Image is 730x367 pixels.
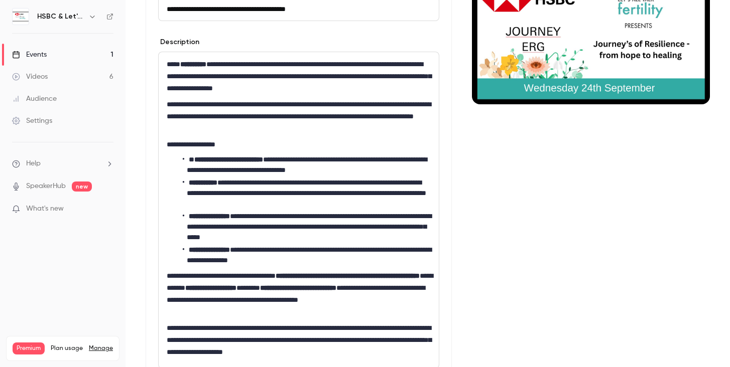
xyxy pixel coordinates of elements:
[72,181,92,192] span: new
[13,9,29,25] img: HSBC & Let's All Talk Fertility
[26,181,66,192] a: SpeakerHub
[12,50,47,60] div: Events
[26,158,41,169] span: Help
[26,204,64,214] span: What's new
[89,344,113,352] a: Manage
[12,158,113,169] li: help-dropdown-opener
[158,37,199,47] label: Description
[101,205,113,214] iframe: Noticeable Trigger
[12,72,48,82] div: Videos
[37,12,84,22] h6: HSBC & Let's All Talk Fertility
[12,116,52,126] div: Settings
[12,94,57,104] div: Audience
[51,344,83,352] span: Plan usage
[13,342,45,354] span: Premium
